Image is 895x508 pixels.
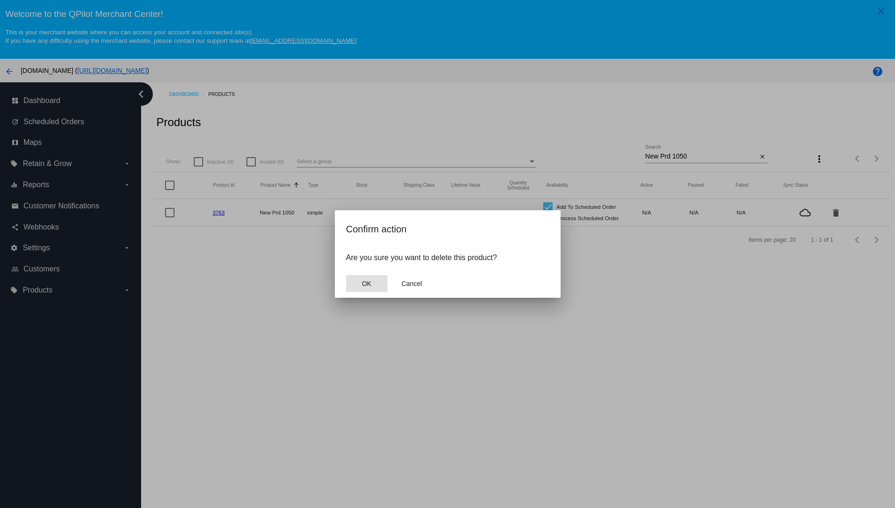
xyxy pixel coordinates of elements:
p: Are you sure you want to delete this product? [346,254,549,262]
span: OK [362,280,371,287]
h2: Confirm action [346,222,549,237]
span: Cancel [402,280,422,287]
button: Close dialog [346,275,388,292]
button: Close dialog [391,275,433,292]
